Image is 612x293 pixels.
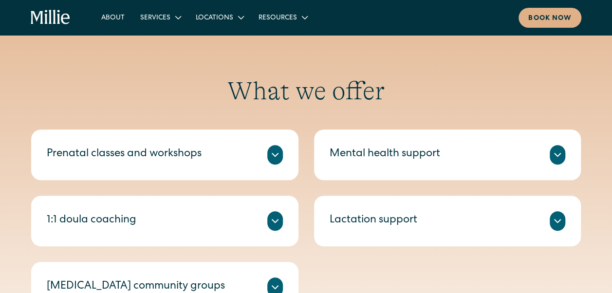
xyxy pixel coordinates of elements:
[31,10,70,25] a: home
[31,76,581,106] h2: What we offer
[259,13,297,23] div: Resources
[196,13,233,23] div: Locations
[140,13,170,23] div: Services
[330,146,440,163] div: Mental health support
[188,9,251,25] div: Locations
[528,14,572,24] div: Book now
[330,213,417,229] div: Lactation support
[132,9,188,25] div: Services
[519,8,581,28] a: Book now
[93,9,132,25] a: About
[47,146,202,163] div: Prenatal classes and workshops
[251,9,315,25] div: Resources
[47,213,136,229] div: 1:1 doula coaching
